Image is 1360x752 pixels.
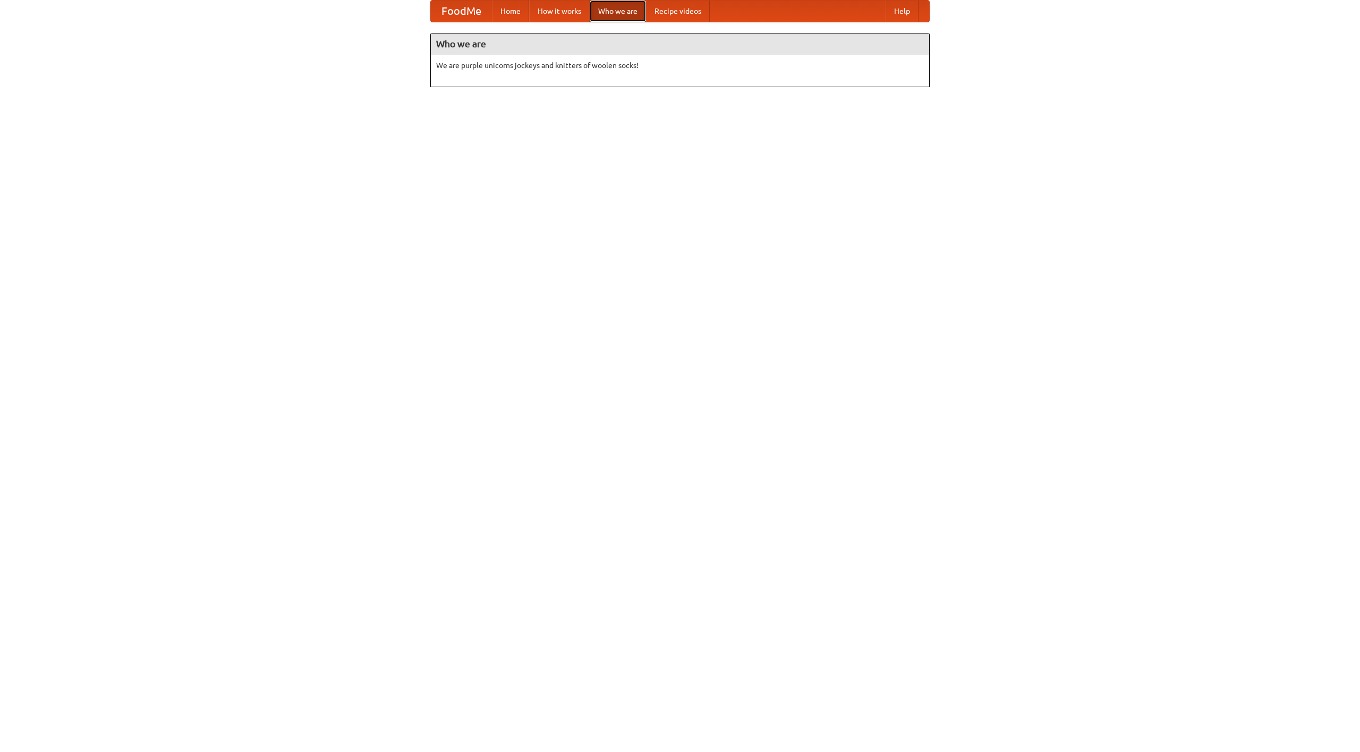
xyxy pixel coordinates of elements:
a: How it works [529,1,590,22]
a: Recipe videos [646,1,710,22]
a: FoodMe [431,1,492,22]
a: Who we are [590,1,646,22]
a: Help [886,1,919,22]
p: We are purple unicorns jockeys and knitters of woolen socks! [436,60,924,71]
h4: Who we are [431,33,929,55]
a: Home [492,1,529,22]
